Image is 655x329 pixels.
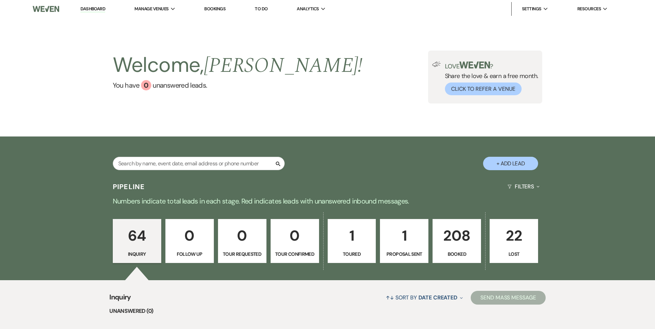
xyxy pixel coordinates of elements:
[204,50,363,81] span: [PERSON_NAME] !
[141,80,151,90] div: 0
[170,250,209,258] p: Follow Up
[332,224,372,247] p: 1
[505,177,542,196] button: Filters
[494,224,534,247] p: 22
[170,224,209,247] p: 0
[80,6,105,12] a: Dashboard
[433,219,481,263] a: 208Booked
[437,250,477,258] p: Booked
[384,224,424,247] p: 1
[113,80,363,90] a: You have 0 unanswered leads.
[80,196,575,207] p: Numbers indicate total leads in each stage. Red indicates leads with unanswered inbound messages.
[441,62,538,95] div: Share the love & earn a free month.
[577,6,601,12] span: Resources
[445,62,538,69] p: Love ?
[380,219,428,263] a: 1Proposal Sent
[432,62,441,67] img: loud-speaker-illustration.svg
[113,182,145,191] h3: Pipeline
[218,219,266,263] a: 0Tour Requested
[384,250,424,258] p: Proposal Sent
[483,157,538,170] button: + Add Lead
[113,219,161,263] a: 64Inquiry
[332,250,372,258] p: Toured
[437,224,477,247] p: 208
[113,51,363,80] h2: Welcome,
[117,250,157,258] p: Inquiry
[459,62,490,68] img: weven-logo-green.svg
[494,250,534,258] p: Lost
[109,307,546,316] li: Unanswered (0)
[522,6,542,12] span: Settings
[165,219,214,263] a: 0Follow Up
[109,292,131,307] span: Inquiry
[271,219,319,263] a: 0Tour Confirmed
[204,6,226,12] a: Bookings
[297,6,319,12] span: Analytics
[275,250,315,258] p: Tour Confirmed
[33,2,59,16] img: Weven Logo
[222,224,262,247] p: 0
[255,6,268,12] a: To Do
[418,294,457,301] span: Date Created
[117,224,157,247] p: 64
[490,219,538,263] a: 22Lost
[222,250,262,258] p: Tour Requested
[328,219,376,263] a: 1Toured
[134,6,168,12] span: Manage Venues
[113,157,285,170] input: Search by name, event date, email address or phone number
[471,291,546,305] button: Send Mass Message
[386,294,394,301] span: ↑↓
[275,224,315,247] p: 0
[383,288,466,307] button: Sort By Date Created
[445,83,522,95] button: Click to Refer a Venue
